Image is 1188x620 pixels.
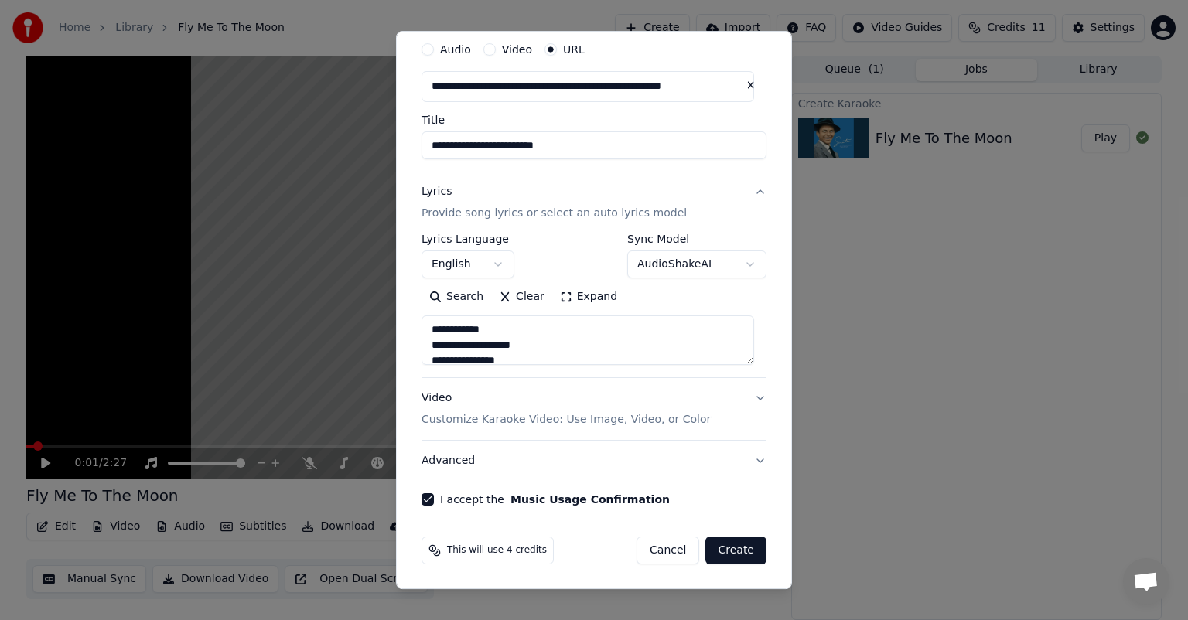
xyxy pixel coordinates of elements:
button: LyricsProvide song lyrics or select an auto lyrics model [422,172,766,233]
label: Audio [440,44,471,55]
button: Clear [491,284,552,309]
button: VideoCustomize Karaoke Video: Use Image, Video, or Color [422,378,766,440]
div: Video [422,390,711,428]
p: Provide song lyrics or select an auto lyrics model [422,206,687,221]
button: I accept the [510,494,670,505]
button: Cancel [637,537,699,564]
div: LyricsProvide song lyrics or select an auto lyrics model [422,233,766,377]
label: Lyrics Language [422,233,514,244]
span: This will use 4 credits [447,544,547,557]
div: Lyrics [422,184,452,199]
p: Customize Karaoke Video: Use Image, Video, or Color [422,412,711,428]
button: Advanced [422,441,766,481]
label: I accept the [440,494,670,505]
button: Search [422,284,491,309]
button: Expand [552,284,625,309]
label: Title [422,114,766,125]
label: Sync Model [627,233,766,244]
label: URL [563,44,585,55]
label: Video [502,44,532,55]
button: Create [705,537,766,564]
